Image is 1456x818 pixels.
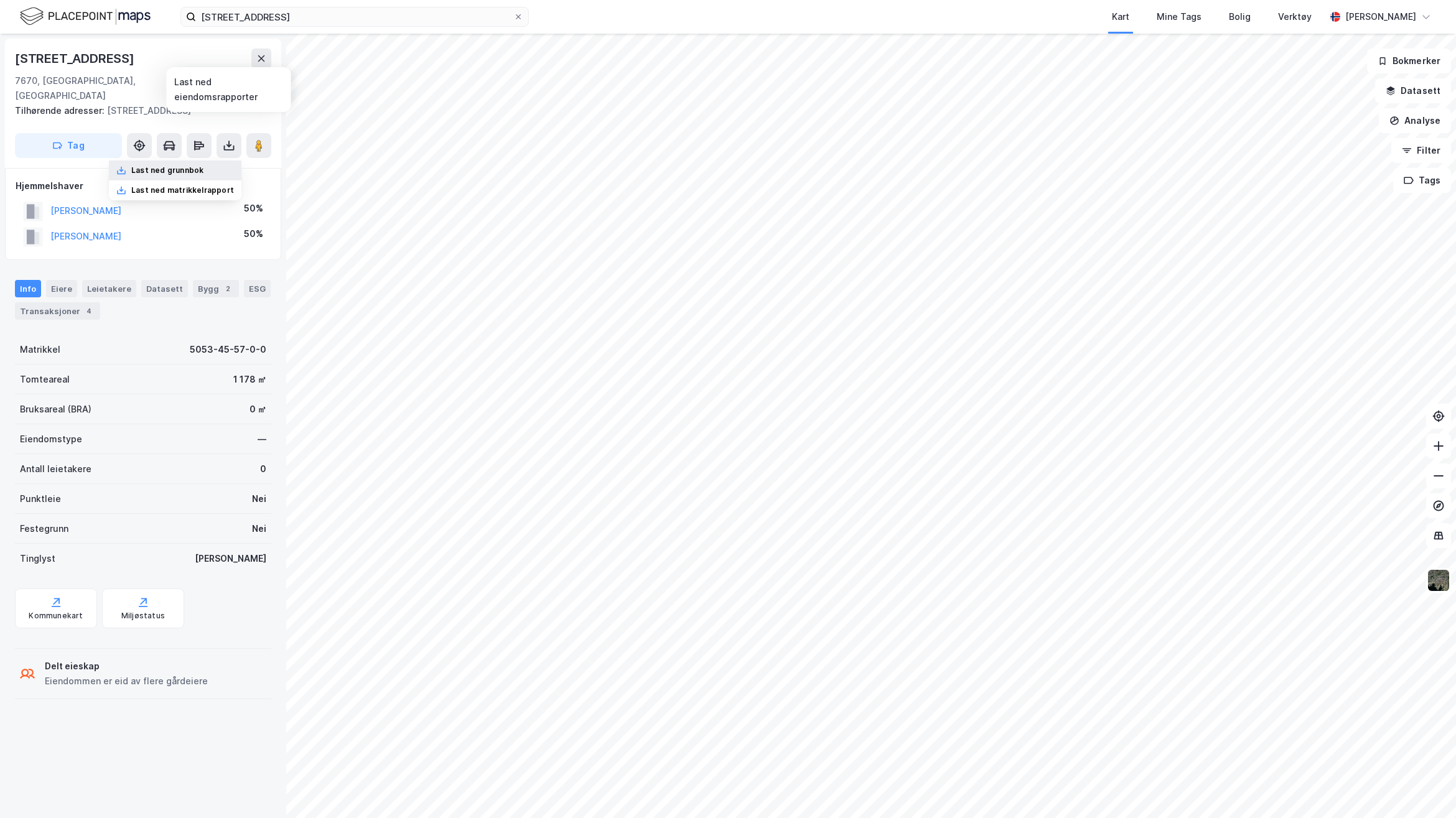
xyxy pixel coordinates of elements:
[1394,758,1456,818] div: Kontrollprogram for chat
[20,342,60,357] div: Matrikkel
[1229,9,1251,24] div: Bolig
[252,491,266,506] div: Nei
[244,280,271,297] div: ESG
[1375,78,1451,103] button: Datasett
[20,6,151,27] img: logo.f888ab2527a4732fd821a326f86c7f29.svg
[46,280,77,297] div: Eiere
[1112,9,1129,24] div: Kart
[195,551,266,566] div: [PERSON_NAME]
[193,280,239,297] div: Bygg
[1367,49,1451,73] button: Bokmerker
[1393,168,1451,193] button: Tags
[131,185,234,195] div: Last ned matrikkelrapport
[131,165,203,175] div: Last ned grunnbok
[16,179,271,193] div: Hjemmelshaver
[1157,9,1202,24] div: Mine Tags
[196,7,513,26] input: Søk på adresse, matrikkel, gårdeiere, leietakere eller personer
[190,342,266,357] div: 5053-45-57-0-0
[1427,569,1450,592] img: 9k=
[20,432,82,447] div: Eiendomstype
[15,280,41,297] div: Info
[15,73,212,103] div: 7670, [GEOGRAPHIC_DATA], [GEOGRAPHIC_DATA]
[244,201,263,216] div: 50%
[45,659,208,674] div: Delt eieskap
[1379,108,1451,133] button: Analyse
[252,521,266,536] div: Nei
[15,49,137,68] div: [STREET_ADDRESS]
[20,402,91,417] div: Bruksareal (BRA)
[1391,138,1451,163] button: Filter
[15,133,122,158] button: Tag
[29,611,83,621] div: Kommunekart
[15,105,107,116] span: Tilhørende adresser:
[222,282,234,295] div: 2
[82,280,136,297] div: Leietakere
[15,103,261,118] div: [STREET_ADDRESS]
[233,372,266,387] div: 1 178 ㎡
[20,521,68,536] div: Festegrunn
[244,226,263,241] div: 50%
[141,280,188,297] div: Datasett
[45,674,208,689] div: Eiendommen er eid av flere gårdeiere
[260,462,266,476] div: 0
[15,302,100,320] div: Transaksjoner
[20,491,61,506] div: Punktleie
[20,551,55,566] div: Tinglyst
[121,611,165,621] div: Miljøstatus
[83,305,95,317] div: 4
[1345,9,1416,24] div: [PERSON_NAME]
[20,372,70,387] div: Tomteareal
[20,462,91,476] div: Antall leietakere
[250,402,266,417] div: 0 ㎡
[258,432,266,447] div: —
[1278,9,1312,24] div: Verktøy
[212,73,271,103] div: Inderøy, 45/57
[1394,758,1456,818] iframe: Chat Widget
